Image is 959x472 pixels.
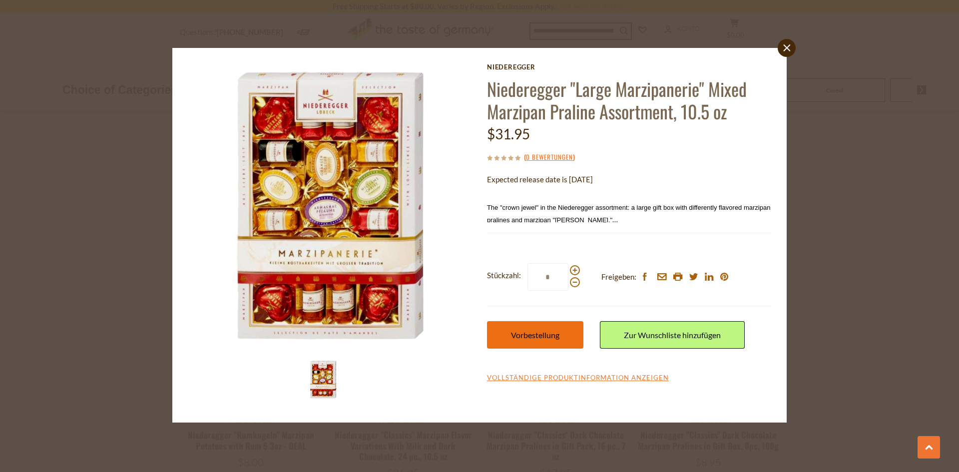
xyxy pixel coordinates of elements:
a: Niederegger [487,63,772,71]
img: Niederegger "Large Marzipanerie" Mixed Marzipan Praline Assortment, 10.5 oz [187,63,473,348]
a: Zur Wunschliste hinzufügen [600,321,745,349]
button: Vorbestellung [487,321,583,349]
span: Freigeben: [601,271,636,283]
a: 0 Bewertungen [526,152,573,163]
img: Niederegger "Large Marzipanerie" Mixed Marzipan Praline Assortment, 10.5 oz [303,360,343,400]
span: The "crown jewel" in the Niederegger assortment: a large gift box with differently flavored marzi... [487,204,771,224]
a: Vollständige Produktinformation anzeigen [487,374,669,383]
p: Expected release date is [DATE] [487,173,772,186]
a: Niederegger "Large Marzipanerie" Mixed Marzipan Praline Assortment, 10.5 oz [487,75,747,124]
input: Stückzahl: [527,263,568,291]
span: Vorbestellung [511,330,559,340]
span: $31.95 [487,125,530,142]
span: ( ) [524,152,575,162]
strong: Stückzahl: [487,269,521,282]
